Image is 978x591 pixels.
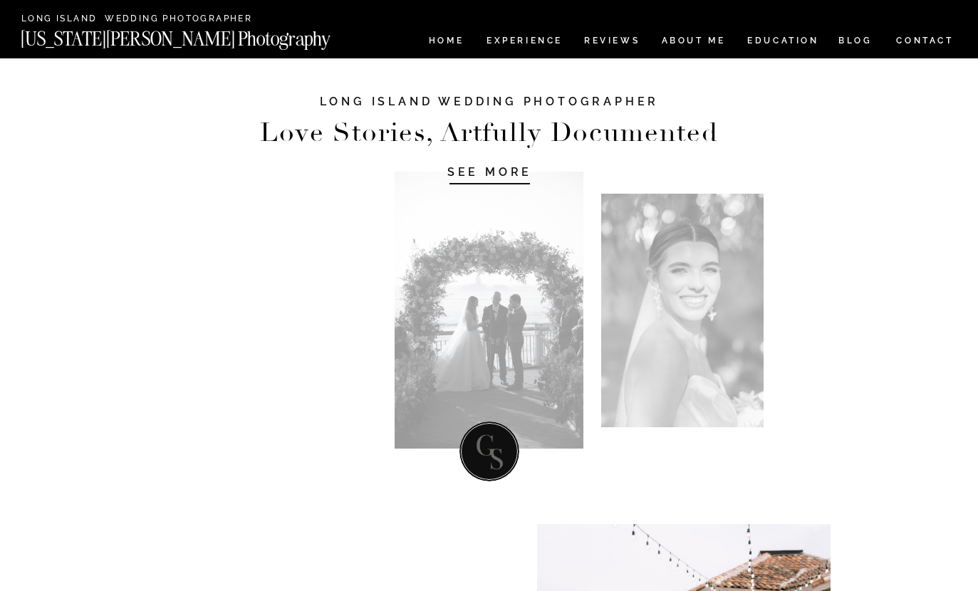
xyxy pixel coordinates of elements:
[895,33,954,48] a: CONTACT
[746,36,821,48] a: EDUCATION
[422,164,558,179] a: SEE MORE
[245,122,734,145] h2: Love Stories, Artfully Documented
[584,36,638,48] a: REVIEWS
[487,36,561,48] a: Experience
[303,94,677,122] h1: LONG ISLAND WEDDING PHOTOGRAPHEr
[21,29,378,41] a: [US_STATE][PERSON_NAME] Photography
[838,36,873,48] a: BLOG
[661,36,726,48] a: ABOUT ME
[21,14,257,25] a: Long Island Wedding Photographer
[426,36,467,48] a: HOME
